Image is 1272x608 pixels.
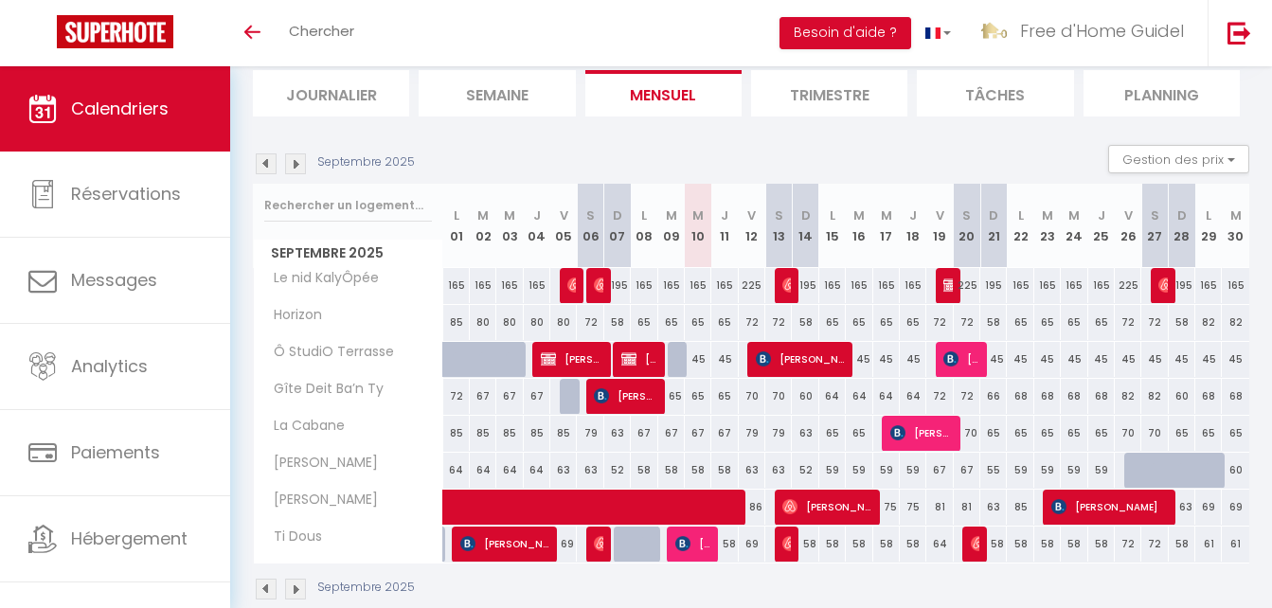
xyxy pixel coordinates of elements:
[585,70,742,116] li: Mensuel
[1061,416,1087,451] div: 65
[524,268,550,303] div: 165
[586,206,595,224] abbr: S
[1088,342,1115,377] div: 45
[631,268,657,303] div: 165
[846,268,872,303] div: 165
[980,453,1007,488] div: 55
[1169,416,1195,451] div: 65
[792,453,818,488] div: 52
[1222,416,1249,451] div: 65
[71,440,160,464] span: Paiements
[1034,268,1061,303] div: 165
[443,416,470,451] div: 85
[792,184,818,268] th: 14
[1206,206,1211,224] abbr: L
[739,453,765,488] div: 63
[1222,342,1249,377] div: 45
[257,342,399,363] span: Ô StudiO Terrasse
[1169,268,1195,303] div: 195
[1034,342,1061,377] div: 45
[979,17,1008,45] img: ...
[819,453,846,488] div: 59
[496,268,523,303] div: 165
[711,453,738,488] div: 58
[980,379,1007,414] div: 66
[550,416,577,451] div: 85
[1034,453,1061,488] div: 59
[954,379,980,414] div: 72
[264,188,432,223] input: Rechercher un logement...
[1088,527,1115,562] div: 58
[890,415,952,451] span: [PERSON_NAME]
[257,305,328,326] span: Horizon
[1088,416,1115,451] div: 65
[846,342,872,377] div: 45
[900,453,926,488] div: 59
[470,416,496,451] div: 85
[1195,379,1222,414] div: 68
[846,305,872,340] div: 65
[577,453,603,488] div: 63
[496,305,523,340] div: 80
[1169,490,1195,525] div: 63
[1195,527,1222,562] div: 61
[1195,342,1222,377] div: 45
[577,416,603,451] div: 79
[1115,527,1141,562] div: 72
[765,184,792,268] th: 13
[257,527,328,547] span: Ti Dous
[604,184,631,268] th: 07
[685,342,711,377] div: 45
[577,184,603,268] th: 06
[1195,305,1222,340] div: 82
[782,489,870,525] span: [PERSON_NAME]
[846,184,872,268] th: 16
[1007,342,1033,377] div: 45
[756,341,844,377] span: [PERSON_NAME]
[443,268,470,303] div: 165
[658,184,685,268] th: 09
[604,268,631,303] div: 195
[289,21,354,41] span: Chercher
[980,527,1007,562] div: 58
[1007,490,1033,525] div: 85
[1195,184,1222,268] th: 29
[71,354,148,378] span: Analytics
[1088,453,1115,488] div: 59
[685,453,711,488] div: 58
[954,184,980,268] th: 20
[604,416,631,451] div: 63
[1018,206,1024,224] abbr: L
[1051,489,1166,525] span: [PERSON_NAME]
[846,453,872,488] div: 59
[658,379,685,414] div: 65
[1007,416,1033,451] div: 65
[711,184,738,268] th: 11
[873,268,900,303] div: 165
[943,341,978,377] span: [PERSON_NAME]
[1115,342,1141,377] div: 45
[658,453,685,488] div: 58
[926,379,953,414] div: 72
[1169,184,1195,268] th: 28
[524,379,550,414] div: 67
[1169,379,1195,414] div: 60
[954,305,980,340] div: 72
[1007,379,1033,414] div: 68
[1141,416,1168,451] div: 70
[980,490,1007,525] div: 63
[782,526,791,562] span: [PERSON_NAME]
[257,268,384,289] span: Le nid KalyÔpée
[1227,21,1251,45] img: logout
[443,184,470,268] th: 01
[604,305,631,340] div: 58
[900,342,926,377] div: 45
[873,453,900,488] div: 59
[1222,453,1249,488] div: 60
[15,8,72,64] button: Ouvrir le widget de chat LiveChat
[1042,206,1053,224] abbr: M
[443,305,470,340] div: 85
[253,70,409,116] li: Journalier
[1088,184,1115,268] th: 25
[1169,305,1195,340] div: 58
